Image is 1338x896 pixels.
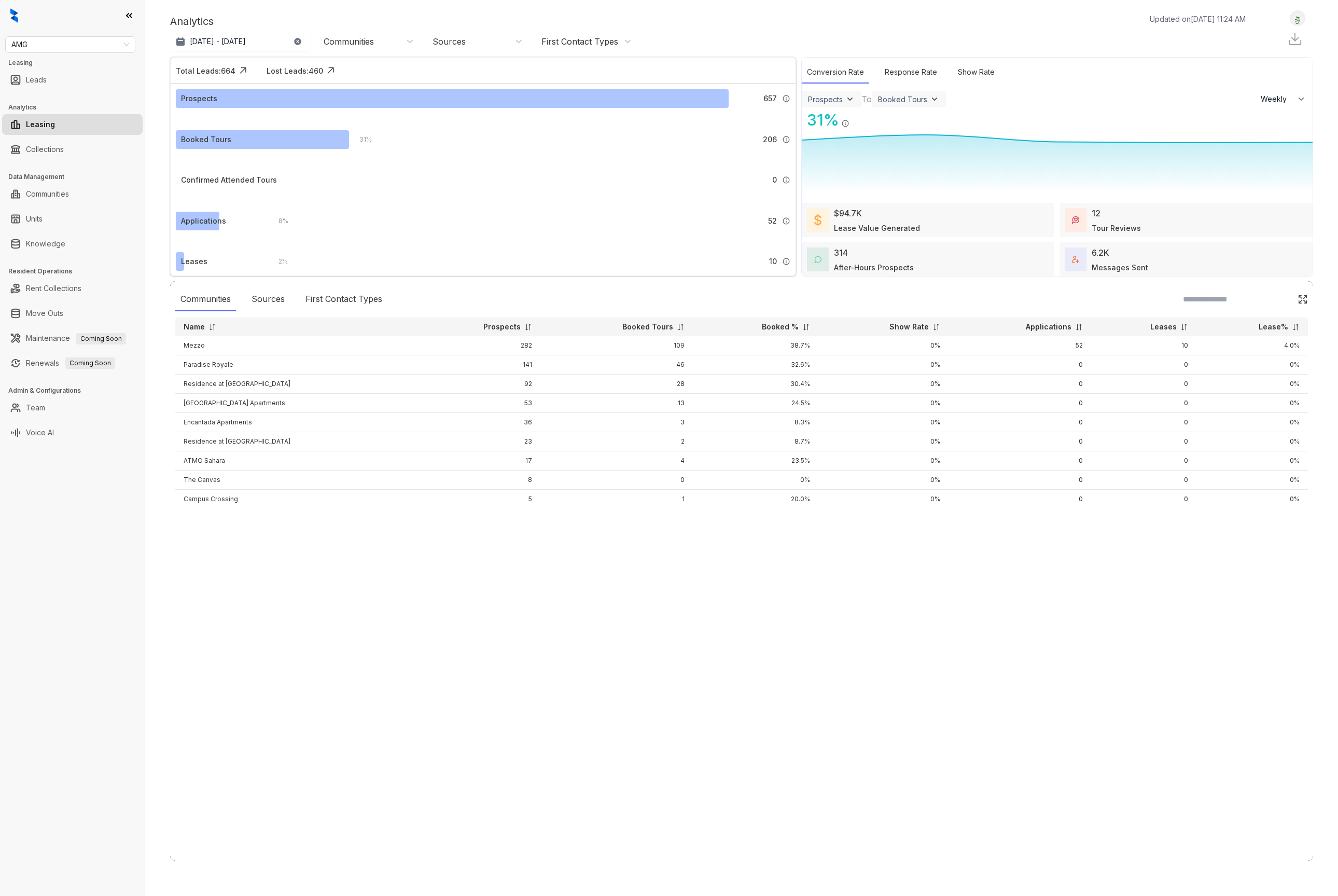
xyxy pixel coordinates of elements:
[782,94,790,103] img: Info
[1092,246,1109,259] div: 6.2K
[524,323,532,331] img: sorting
[818,355,949,375] td: 0%
[1255,90,1313,108] button: Weekly
[540,471,693,490] td: 0
[818,432,949,451] td: 0%
[2,353,143,374] li: Renewals
[808,95,843,104] div: Prospects
[540,451,693,471] td: 4
[10,8,18,23] img: logo
[540,490,693,509] td: 1
[26,139,64,160] a: Collections
[26,353,115,374] a: RenewalsComing Soon
[693,471,818,490] td: 0%
[235,63,251,78] img: Click Icon
[175,336,414,355] td: Mezzo
[76,333,126,344] span: Coming Soon
[26,114,55,135] a: Leasing
[949,394,1091,413] td: 0
[323,63,339,78] img: Click Icon
[949,375,1091,394] td: 0
[818,451,949,471] td: 0%
[693,355,818,375] td: 32.6%
[1092,223,1141,233] div: Tour Reviews
[693,451,818,471] td: 23.5%
[818,490,949,509] td: 0%
[2,422,143,443] li: Voice AI
[2,233,143,254] li: Knowledge
[1196,490,1308,509] td: 0%
[929,94,940,104] img: ViewFilterArrow
[540,413,693,432] td: 3
[1026,322,1071,332] p: Applications
[1091,355,1196,375] td: 0
[949,471,1091,490] td: 0
[181,174,277,186] div: Confirmed Attended Tours
[1276,295,1285,304] img: SearchIcon
[26,303,63,324] a: Move Outs
[818,413,949,432] td: 0%
[768,215,777,227] span: 52
[175,394,414,413] td: [GEOGRAPHIC_DATA] Apartments
[1180,323,1188,331] img: sorting
[949,451,1091,471] td: 0
[1290,13,1305,24] img: UserAvatar
[769,256,777,267] span: 10
[1196,336,1308,355] td: 4.0%
[1196,355,1308,375] td: 0%
[1091,432,1196,451] td: 0
[414,336,540,355] td: 282
[818,394,949,413] td: 0%
[26,397,45,418] a: Team
[2,184,143,204] li: Communities
[1196,451,1308,471] td: 0%
[8,103,145,112] h3: Analytics
[762,322,799,332] p: Booked %
[170,32,310,51] button: [DATE] - [DATE]
[818,375,949,394] td: 0%
[2,114,143,135] li: Leasing
[26,70,47,90] a: Leads
[268,256,288,267] div: 2 %
[540,394,693,413] td: 13
[818,471,949,490] td: 0%
[949,355,1091,375] td: 0
[834,262,914,273] div: After-Hours Prospects
[175,413,414,432] td: Encantada Apartments
[1150,322,1177,332] p: Leases
[802,61,869,84] div: Conversion Rate
[414,432,540,451] td: 23
[541,36,618,47] div: First Contact Types
[878,95,927,104] div: Booked Tours
[1091,336,1196,355] td: 10
[2,397,143,418] li: Team
[693,432,818,451] td: 8.7%
[175,375,414,394] td: Residence at [GEOGRAPHIC_DATA]
[26,278,81,299] a: Rent Collections
[1075,323,1083,331] img: sorting
[26,422,54,443] a: Voice AI
[782,257,790,266] img: Info
[181,134,231,145] div: Booked Tours
[176,65,235,76] div: Total Leads: 664
[2,303,143,324] li: Move Outs
[170,13,214,29] p: Analytics
[1196,471,1308,490] td: 0%
[26,233,65,254] a: Knowledge
[782,176,790,184] img: Info
[782,135,790,144] img: Info
[2,70,143,90] li: Leads
[540,336,693,355] td: 109
[802,108,839,132] div: 31 %
[1298,294,1308,305] img: Click Icon
[802,323,810,331] img: sorting
[175,432,414,451] td: Residence at [GEOGRAPHIC_DATA]
[1196,432,1308,451] td: 0%
[1072,216,1079,224] img: TourReviews
[1196,375,1308,394] td: 0%
[814,256,821,264] img: AfterHoursConversations
[861,93,872,105] div: To
[693,375,818,394] td: 30.4%
[953,61,1000,84] div: Show Rate
[1287,31,1303,47] img: Download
